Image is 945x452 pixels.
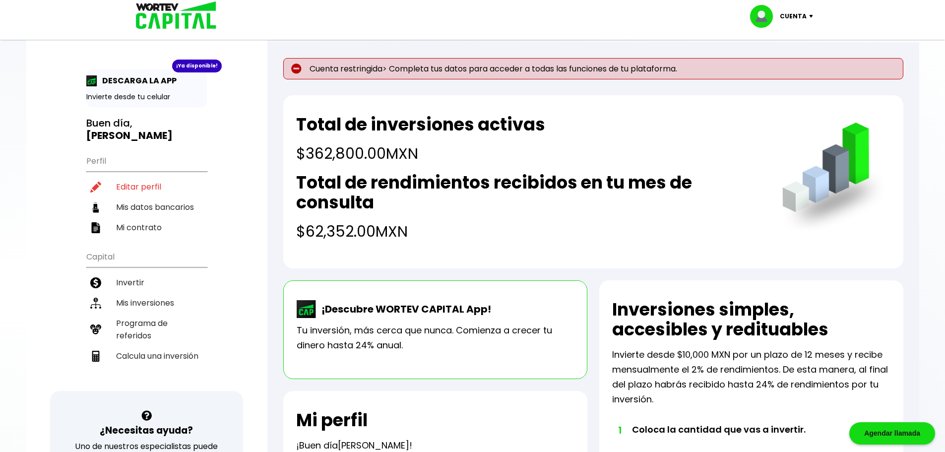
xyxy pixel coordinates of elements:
div: ¡Ya disponible! [172,60,222,72]
p: ¡Descubre WORTEV CAPITAL App! [316,302,491,317]
img: contrato-icon.f2db500c.svg [90,222,101,233]
h2: Total de inversiones activas [296,115,545,134]
h4: $62,352.00 MXN [296,220,762,243]
p: Cuenta [780,9,807,24]
a: Mis datos bancarios [86,197,207,217]
h2: Total de rendimientos recibidos en tu mes de consulta [296,173,762,212]
img: grafica.516fef24.png [778,123,890,235]
img: editar-icon.952d3147.svg [90,182,101,193]
h3: Buen día, [86,117,207,142]
p: Tu inversión, más cerca que nunca. Comienza a crecer tu dinero hasta 24% anual. [297,323,574,353]
a: Mis inversiones [86,293,207,313]
a: Mi contrato [86,217,207,238]
ul: Capital [86,246,207,391]
a: Invertir [86,272,207,293]
b: [PERSON_NAME] [86,129,173,142]
a: Programa de referidos [86,313,207,346]
h3: ¿Necesitas ayuda? [100,423,193,438]
p: Invierte desde tu celular [86,92,207,102]
a: Editar perfil [86,177,207,197]
a: Calcula una inversión [86,346,207,366]
p: Cuenta restringida> Completa tus datos para acceder a todas las funciones de tu plataforma. [283,58,903,79]
img: profile-image [750,5,780,28]
h2: Inversiones simples, accesibles y redituables [612,300,890,339]
p: DESCARGA LA APP [97,74,177,87]
p: Invierte desde $10,000 MXN por un plazo de 12 meses y recibe mensualmente el 2% de rendimientos. ... [612,347,890,407]
img: datos-icon.10cf9172.svg [90,202,101,213]
h4: $362,800.00 MXN [296,142,545,165]
img: app-icon [86,75,97,86]
div: Agendar llamada [849,422,935,445]
img: recomiendanos-icon.9b8e9327.svg [90,324,101,335]
img: wortev-capital-app-icon [297,300,316,318]
ul: Perfil [86,150,207,238]
img: inversiones-icon.6695dc30.svg [90,298,101,309]
img: invertir-icon.b3b967d7.svg [90,277,101,288]
span: [PERSON_NAME] [338,439,409,452]
h2: Mi perfil [296,410,368,430]
img: error-circle.027baa21.svg [291,64,302,74]
img: calculadora-icon.17d418c4.svg [90,351,101,362]
span: 1 [617,423,622,438]
img: icon-down [807,15,820,18]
